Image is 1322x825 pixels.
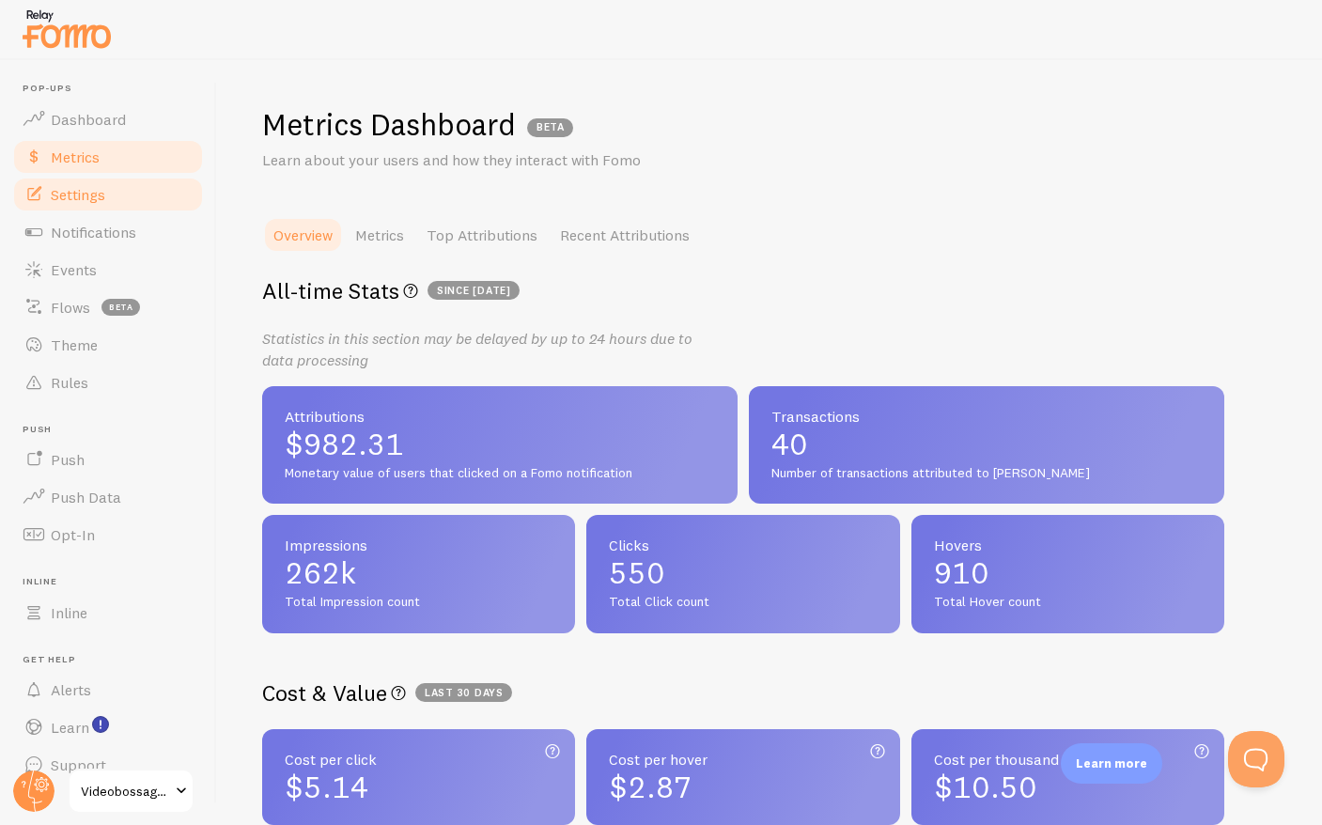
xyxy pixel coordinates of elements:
[771,465,1202,482] span: Number of transactions attributed to [PERSON_NAME]
[23,424,205,436] span: Push
[11,138,205,176] a: Metrics
[23,576,205,588] span: Inline
[11,101,205,138] a: Dashboard
[262,678,1224,708] h2: Cost & Value
[771,429,1202,459] span: 40
[1228,731,1284,787] iframe: Help Scout Beacon - Open
[285,409,715,424] span: Attributions
[51,335,98,354] span: Theme
[51,718,89,737] span: Learn
[11,708,205,746] a: Learn
[51,223,136,241] span: Notifications
[285,429,715,459] span: $982.31
[51,373,88,392] span: Rules
[11,516,205,553] a: Opt-In
[11,746,205,784] a: Support
[101,299,140,316] span: beta
[609,752,877,767] span: Cost per hover
[51,755,106,774] span: Support
[51,110,126,129] span: Dashboard
[934,558,1202,588] span: 910
[609,558,877,588] span: 550
[51,298,90,317] span: Flows
[11,288,205,326] a: Flows beta
[11,478,205,516] a: Push Data
[428,281,520,300] span: since [DATE]
[609,594,877,611] span: Total Click count
[11,594,205,631] a: Inline
[934,769,1037,805] span: $10.50
[285,752,552,767] span: Cost per click
[262,276,1224,305] h2: All-time Stats
[11,326,205,364] a: Theme
[934,537,1202,553] span: Hovers
[285,769,368,805] span: $5.14
[51,603,87,622] span: Inline
[11,213,205,251] a: Notifications
[344,216,415,254] a: Metrics
[549,216,701,254] a: Recent Attributions
[262,105,516,144] h1: Metrics Dashboard
[92,716,109,733] svg: <p>Watch New Feature Tutorials!</p>
[285,594,552,611] span: Total Impression count
[51,525,95,544] span: Opt-In
[51,450,85,469] span: Push
[609,537,877,553] span: Clicks
[23,654,205,666] span: Get Help
[527,118,573,137] span: BETA
[11,176,205,213] a: Settings
[262,329,692,369] i: Statistics in this section may be delayed by up to 24 hours due to data processing
[285,558,552,588] span: 262k
[415,683,512,702] span: Last 30 days
[51,148,100,166] span: Metrics
[11,671,205,708] a: Alerts
[262,149,713,171] p: Learn about your users and how they interact with Fomo
[609,769,692,805] span: $2.87
[934,594,1202,611] span: Total Hover count
[1076,755,1147,772] p: Learn more
[20,5,114,53] img: fomo-relay-logo-orange.svg
[285,465,715,482] span: Monetary value of users that clicked on a Fomo notification
[262,216,344,254] a: Overview
[23,83,205,95] span: Pop-ups
[415,216,549,254] a: Top Attributions
[51,260,97,279] span: Events
[51,185,105,204] span: Settings
[285,537,552,553] span: Impressions
[11,441,205,478] a: Push
[771,409,1202,424] span: Transactions
[1061,743,1162,784] div: Learn more
[934,752,1202,767] span: Cost per thousand impressions
[11,251,205,288] a: Events
[81,780,170,802] span: Videobossagent
[51,680,91,699] span: Alerts
[51,488,121,506] span: Push Data
[68,769,194,814] a: Videobossagent
[11,364,205,401] a: Rules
